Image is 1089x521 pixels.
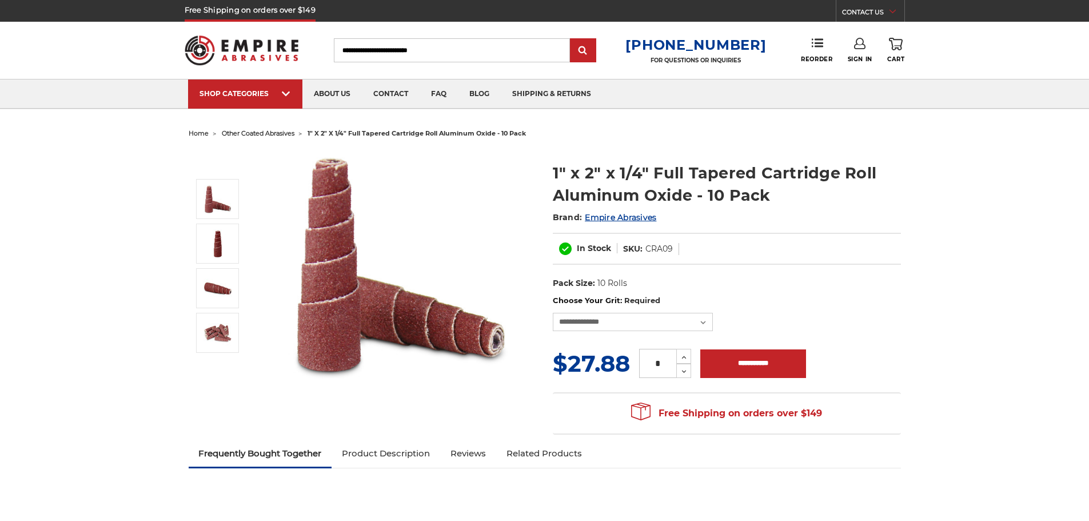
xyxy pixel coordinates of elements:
a: Cart [887,38,904,63]
dd: CRA09 [645,243,673,255]
h1: 1" x 2" x 1/4" Full Tapered Cartridge Roll Aluminum Oxide - 10 Pack [553,162,901,206]
div: SHOP CATEGORIES [200,89,291,98]
a: CONTACT US [842,6,904,22]
img: Empire Abrasives [185,28,299,73]
p: FOR QUESTIONS OR INQUIRIES [625,57,766,64]
label: Choose Your Grit: [553,295,901,307]
a: Reorder [801,38,832,62]
a: [PHONE_NUMBER] [625,37,766,53]
dt: Pack Size: [553,277,595,289]
span: Sign In [848,55,872,63]
a: faq [420,79,458,109]
span: $27.88 [553,349,630,377]
a: home [189,129,209,137]
a: blog [458,79,501,109]
img: Cartridge Roll 1" x 2" x 1/4" Full Tapered [286,150,515,379]
input: Submit [572,39,595,62]
img: Cartridge Roll 1" x 2" x 1/4" Tapered Aluminum Oxide [204,274,232,303]
span: Cart [887,55,904,63]
img: Cartridge Roll 1" x 2" x 1/4" Tapered A/O [204,319,232,347]
a: about us [302,79,362,109]
img: Cartridge Roll 1" x 2" x 1/4" Full Tapered [204,185,232,213]
dd: 10 Rolls [597,277,627,289]
span: Reorder [801,55,832,63]
span: In Stock [577,243,611,253]
a: Reviews [440,441,496,466]
span: Brand: [553,212,583,222]
span: 1" x 2" x 1/4" full tapered cartridge roll aluminum oxide - 10 pack [308,129,526,137]
dt: SKU: [623,243,643,255]
a: Frequently Bought Together [189,441,332,466]
a: other coated abrasives [222,129,294,137]
a: shipping & returns [501,79,603,109]
a: Related Products [496,441,592,466]
span: Free Shipping on orders over $149 [631,402,822,425]
img: Tapered Cartridge Roll 1" x 2" x 1/4" [204,229,232,258]
a: Empire Abrasives [585,212,656,222]
a: Product Description [332,441,440,466]
a: contact [362,79,420,109]
small: Required [624,296,660,305]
